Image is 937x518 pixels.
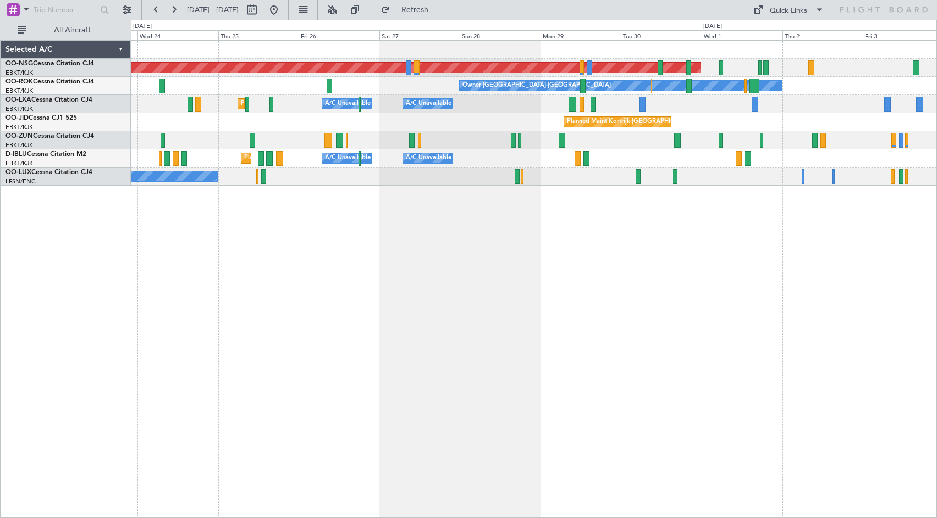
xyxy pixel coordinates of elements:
a: EBKT/KJK [5,141,33,149]
div: Planned Maint Nice ([GEOGRAPHIC_DATA]) [244,150,367,166]
div: Tue 30 [621,30,702,40]
a: LFSN/ENC [5,177,36,186]
span: OO-ZUN [5,133,33,140]
div: Thu 25 [218,30,299,40]
div: Mon 29 [541,30,621,40]
span: All Aircraft [29,26,116,34]
div: Sat 27 [379,30,460,40]
div: Planned Maint Kortrijk-[GEOGRAPHIC_DATA] [241,96,369,112]
button: Refresh [376,1,442,19]
div: A/C Unavailable [GEOGRAPHIC_DATA]-[GEOGRAPHIC_DATA] [406,150,581,166]
div: A/C Unavailable [GEOGRAPHIC_DATA] ([GEOGRAPHIC_DATA] National) [325,150,530,166]
div: Planned Maint Kortrijk-[GEOGRAPHIC_DATA] [567,114,695,130]
a: OO-ROKCessna Citation CJ4 [5,79,94,85]
a: OO-NSGCessna Citation CJ4 [5,60,94,67]
a: EBKT/KJK [5,105,33,113]
a: EBKT/KJK [5,69,33,77]
a: OO-ZUNCessna Citation CJ4 [5,133,94,140]
div: Fri 26 [299,30,379,40]
button: All Aircraft [12,21,119,39]
a: EBKT/KJK [5,159,33,168]
a: OO-LXACessna Citation CJ4 [5,97,92,103]
div: Quick Links [770,5,807,16]
div: Sun 28 [460,30,541,40]
span: OO-ROK [5,79,33,85]
div: Wed 1 [702,30,782,40]
span: Refresh [392,6,438,14]
div: [DATE] [133,22,152,31]
a: D-IBLUCessna Citation M2 [5,151,86,158]
div: Wed 24 [137,30,218,40]
span: OO-JID [5,115,29,121]
button: Quick Links [748,1,829,19]
a: EBKT/KJK [5,123,33,131]
div: [DATE] [703,22,722,31]
a: OO-JIDCessna CJ1 525 [5,115,77,121]
div: A/C Unavailable [406,96,451,112]
span: OO-LXA [5,97,31,103]
span: D-IBLU [5,151,27,158]
div: A/C Unavailable [GEOGRAPHIC_DATA] ([GEOGRAPHIC_DATA] National) [325,96,530,112]
span: OO-LUX [5,169,31,176]
span: [DATE] - [DATE] [187,5,239,15]
div: Thu 2 [782,30,863,40]
a: OO-LUXCessna Citation CJ4 [5,169,92,176]
span: OO-NSG [5,60,33,67]
div: Owner [GEOGRAPHIC_DATA]-[GEOGRAPHIC_DATA] [462,77,611,94]
input: Trip Number [34,2,97,18]
a: EBKT/KJK [5,87,33,95]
